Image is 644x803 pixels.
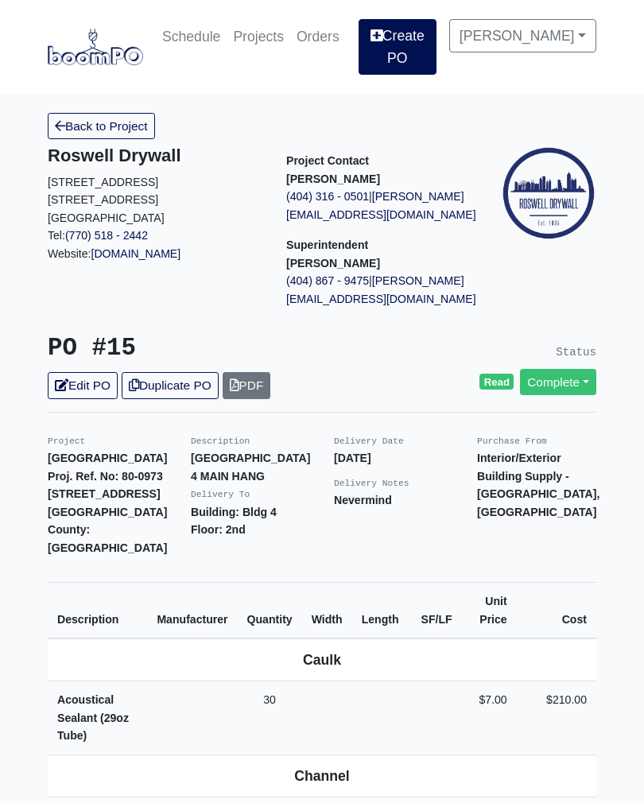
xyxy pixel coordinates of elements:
small: Project [48,436,85,446]
b: Caulk [303,652,341,668]
img: boomPO [48,29,143,65]
a: (404) 316 - 0501 [286,190,369,203]
p: [STREET_ADDRESS] [48,191,262,209]
small: Delivery Date [334,436,404,446]
strong: County: [GEOGRAPHIC_DATA] [48,523,167,554]
a: [PERSON_NAME][EMAIL_ADDRESS][DOMAIN_NAME] [286,274,476,305]
small: Status [556,346,596,359]
strong: [GEOGRAPHIC_DATA] 4 MAIN HANG [191,452,310,483]
h5: Roswell Drywall [48,145,262,166]
th: Description [48,583,147,639]
a: (770) 518 - 2442 [65,229,148,242]
span: Read [479,374,514,390]
td: $210.00 [517,681,596,755]
span: Superintendent [286,239,368,251]
a: Orders [290,19,346,54]
p: | [286,188,501,223]
strong: [STREET_ADDRESS] [48,487,161,500]
strong: Building: Bldg 4 [191,506,277,518]
p: [STREET_ADDRESS] [48,173,262,192]
p: Interior/Exterior Building Supply - [GEOGRAPHIC_DATA], [GEOGRAPHIC_DATA] [477,449,596,521]
p: Tel: [48,227,262,245]
a: (404) 867 - 9475 [286,274,369,287]
strong: [PERSON_NAME] [286,257,380,270]
a: Projects [227,19,290,54]
a: [PERSON_NAME] [449,19,596,52]
a: PDF [223,372,271,398]
a: [DOMAIN_NAME] [91,247,181,260]
strong: Acoustical Sealant (29oz Tube) [57,693,129,742]
span: Project Contact [286,154,369,167]
strong: [PERSON_NAME] [286,173,380,185]
td: $7.00 [462,681,517,755]
small: Delivery Notes [334,479,409,488]
small: Delivery To [191,490,250,499]
h3: PO #15 [48,334,310,363]
a: Back to Project [48,113,155,139]
th: SF/LF [409,583,462,639]
small: Description [191,436,250,446]
a: Complete [520,369,596,395]
strong: [DATE] [334,452,371,464]
a: Edit PO [48,372,118,398]
p: [GEOGRAPHIC_DATA] [48,209,262,227]
a: Schedule [156,19,227,54]
small: Purchase From [477,436,547,446]
div: Website: [48,145,262,262]
td: 30 [238,681,302,755]
th: Quantity [238,583,302,639]
th: Length [352,583,409,639]
strong: [GEOGRAPHIC_DATA] [48,452,167,464]
b: Channel [294,768,349,784]
th: Manufacturer [147,583,237,639]
a: Create PO [359,19,436,75]
strong: [GEOGRAPHIC_DATA] [48,506,167,518]
th: Width [302,583,352,639]
a: [PERSON_NAME][EMAIL_ADDRESS][DOMAIN_NAME] [286,190,476,221]
strong: Proj. Ref. No: 80-0973 [48,470,163,483]
p: | [286,272,501,308]
th: Unit Price [462,583,517,639]
a: Duplicate PO [122,372,219,398]
th: Cost [517,583,596,639]
strong: Nevermind [334,494,392,506]
strong: Floor: 2nd [191,523,246,536]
